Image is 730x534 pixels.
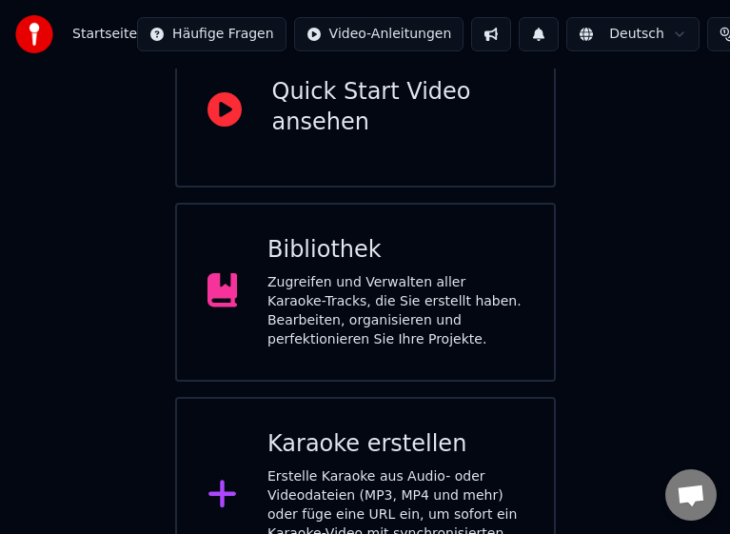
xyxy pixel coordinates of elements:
div: Bibliothek [267,235,523,266]
span: Startseite [72,25,137,44]
div: Zugreifen und Verwalten aller Karaoke-Tracks, die Sie erstellt haben. Bearbeiten, organisieren un... [267,273,523,349]
nav: breadcrumb [72,25,137,44]
button: Häufige Fragen [137,17,286,51]
button: Video-Anleitungen [294,17,464,51]
div: Karaoke erstellen [267,429,523,460]
img: youka [15,15,53,53]
div: Quick Start Video ansehen [272,77,523,138]
div: Chat öffnen [665,469,717,521]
